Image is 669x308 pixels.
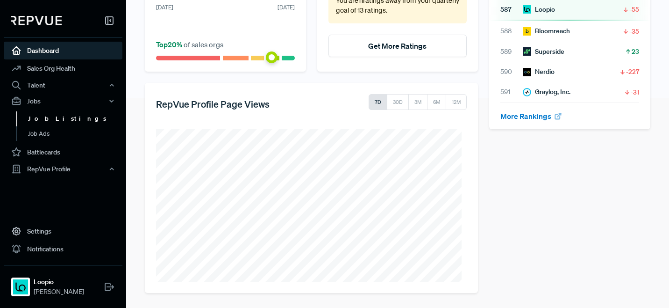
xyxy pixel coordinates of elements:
span: of sales orgs [156,40,223,49]
div: Graylog, Inc. [523,87,570,97]
a: Battlecards [4,143,122,161]
a: More Rankings [500,111,562,121]
span: [DATE] [156,3,173,12]
a: Job Listings [16,111,135,126]
button: Jobs [4,93,122,109]
span: -31 [631,88,639,97]
img: Bloomreach [523,27,531,36]
button: 7D [369,94,387,110]
a: Notifications [4,240,122,258]
span: Top 20 % [156,40,184,49]
button: 6M [427,94,446,110]
span: 23 [632,47,639,56]
span: -55 [629,5,639,14]
img: Superside [523,47,531,56]
a: LoopioLoopio[PERSON_NAME] [4,265,122,301]
a: Sales Org Health [4,59,122,77]
h5: RepVue Profile Page Views [156,98,270,110]
img: Nerdio [523,68,531,76]
img: Graylog, Inc. [523,88,531,96]
button: 12M [446,94,467,110]
span: 588 [500,26,523,36]
button: RepVue Profile [4,161,122,177]
a: Job Ads [16,126,135,141]
div: Bloomreach [523,26,570,36]
span: [DATE] [278,3,295,12]
span: 587 [500,5,523,15]
span: 591 [500,87,523,97]
span: -227 [626,67,639,76]
button: 3M [408,94,427,110]
img: Loopio [523,5,531,14]
a: Settings [4,222,122,240]
button: Get More Ratings [328,35,467,57]
span: -35 [629,27,639,36]
div: Superside [523,47,564,57]
a: Dashboard [4,42,122,59]
strong: Loopio [34,277,84,287]
div: Nerdio [523,67,555,77]
img: Loopio [13,279,28,294]
img: RepVue [11,16,62,25]
span: [PERSON_NAME] [34,287,84,297]
button: Talent [4,77,122,93]
button: 30D [387,94,409,110]
div: Loopio [523,5,555,15]
span: 590 [500,67,523,77]
span: 589 [500,47,523,57]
